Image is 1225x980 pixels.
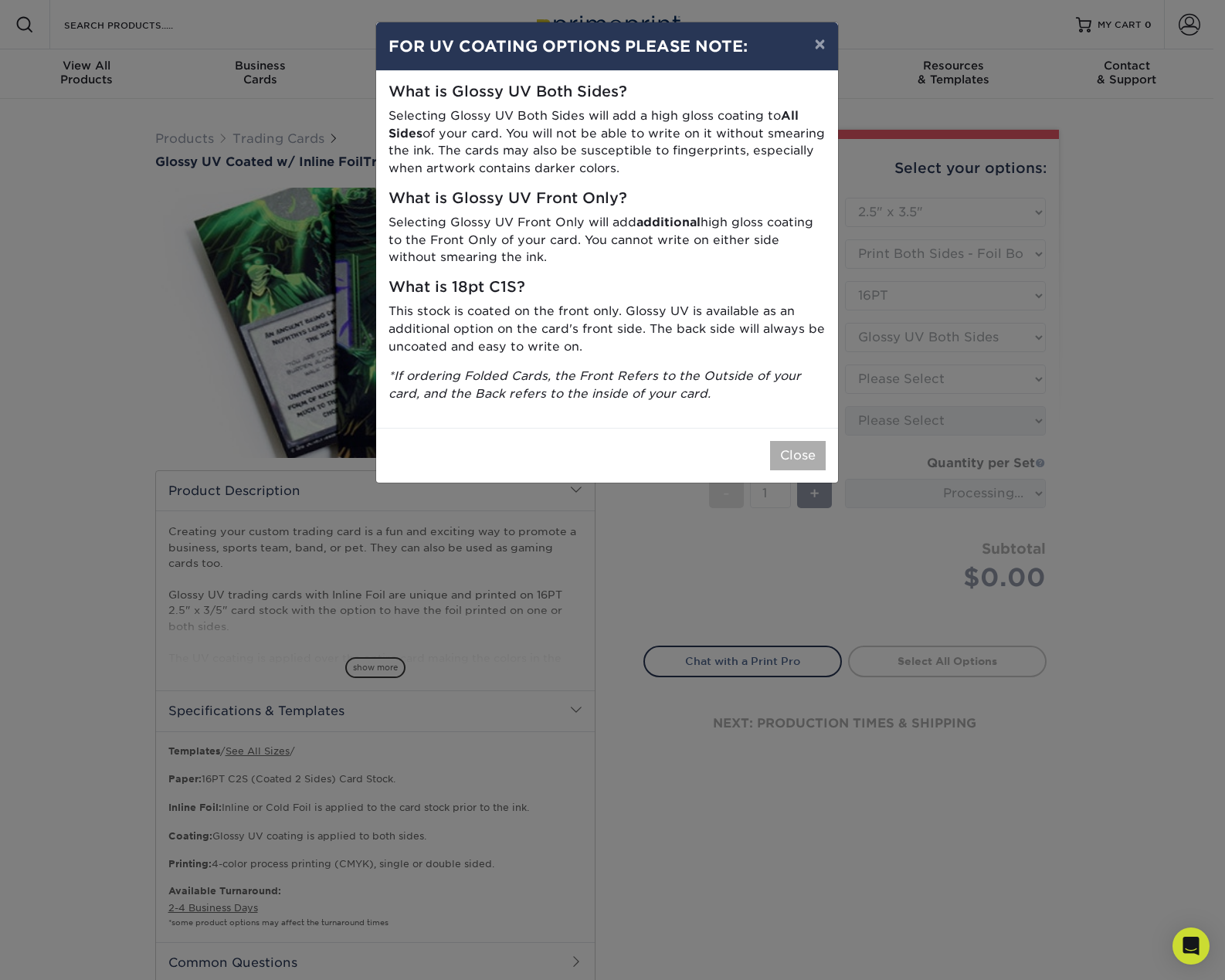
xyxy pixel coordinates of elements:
p: This stock is coated on the front only. Glossy UV is available as an additional option on the car... [389,303,826,355]
button: Close [770,441,826,470]
h4: FOR UV COATING OPTIONS PLEASE NOTE: [389,35,826,58]
p: Selecting Glossy UV Both Sides will add a high gloss coating to of your card. You will not be abl... [389,107,826,178]
i: *If ordering Folded Cards, the Front Refers to the Outside of your card, and the Back refers to t... [389,368,801,401]
h5: What is Glossy UV Both Sides? [389,83,826,101]
div: Open Intercom Messenger [1172,927,1210,965]
h5: What is 18pt C1S? [389,279,826,297]
button: × [802,22,837,66]
strong: All Sides [389,108,799,141]
strong: additional [636,215,701,229]
p: Selecting Glossy UV Front Only will add high gloss coating to the Front Only of your card. You ca... [389,214,826,266]
h5: What is Glossy UV Front Only? [389,190,826,208]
